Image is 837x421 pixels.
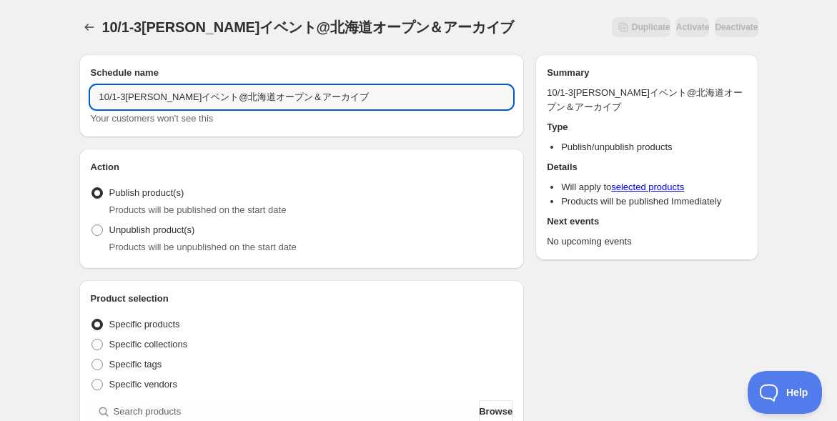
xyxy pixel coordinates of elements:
[109,319,180,330] span: Specific products
[748,371,823,414] iframe: Toggle Customer Support
[102,19,515,35] span: 10/1-3[PERSON_NAME]イベント@北海道オープン＆アーカイブ
[561,180,746,194] li: Will apply to
[109,379,177,390] span: Specific vendors
[109,339,188,350] span: Specific collections
[109,224,195,235] span: Unpublish product(s)
[479,405,512,419] span: Browse
[91,66,513,80] h2: Schedule name
[547,214,746,229] h2: Next events
[109,242,297,252] span: Products will be unpublished on the start date
[109,187,184,198] span: Publish product(s)
[561,194,746,209] li: Products will be published Immediately
[547,160,746,174] h2: Details
[547,234,746,249] p: No upcoming events
[79,17,99,37] button: Schedules
[547,86,746,114] p: 10/1-3[PERSON_NAME]イベント@北海道オープン＆アーカイブ
[561,140,746,154] li: Publish/unpublish products
[547,66,746,80] h2: Summary
[91,160,513,174] h2: Action
[91,113,214,124] span: Your customers won't see this
[611,182,684,192] a: selected products
[91,292,513,306] h2: Product selection
[109,204,287,215] span: Products will be published on the start date
[109,359,162,370] span: Specific tags
[547,120,746,134] h2: Type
